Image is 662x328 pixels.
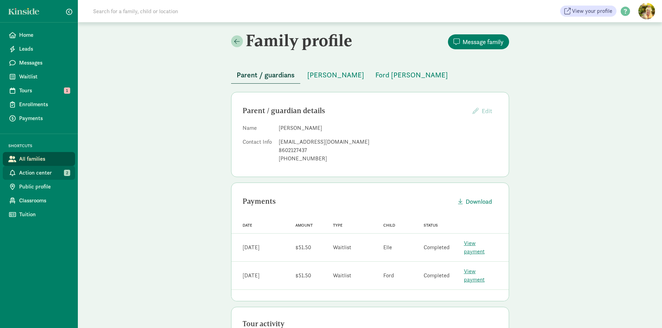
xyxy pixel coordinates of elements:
span: Parent / guardians [237,69,295,81]
a: Parent / guardians [231,71,300,79]
span: Type [333,223,343,228]
div: $51.50 [295,271,311,280]
span: 1 [64,87,70,94]
a: Payments [3,111,75,125]
div: [EMAIL_ADDRESS][DOMAIN_NAME] [279,138,498,146]
a: Classrooms [3,194,75,208]
a: Waitlist [3,70,75,84]
div: [PHONE_NUMBER] [279,154,498,163]
a: All families [3,152,75,166]
span: View your profile [572,7,612,15]
button: [PERSON_NAME] [302,67,370,83]
span: Leads [19,45,70,53]
div: Payments [243,196,452,207]
a: Tuition [3,208,75,221]
div: Completed [424,271,450,280]
span: Tours [19,86,70,95]
span: Classrooms [19,196,70,205]
iframe: Chat Widget [627,295,662,328]
span: Home [19,31,70,39]
a: Action center 2 [3,166,75,180]
button: Ford [PERSON_NAME] [370,67,453,83]
span: Date [243,223,252,228]
a: Tours 1 [3,84,75,98]
span: Child [383,223,395,228]
a: View payment [464,268,485,283]
a: Enrollments [3,98,75,111]
a: View your profile [560,6,616,17]
dt: Name [243,124,273,135]
a: [PERSON_NAME] [302,71,370,79]
div: Elle [383,243,392,252]
span: [PERSON_NAME] [307,69,364,81]
span: Edit [482,107,492,115]
div: $51.50 [295,243,311,252]
span: Status [424,223,438,228]
span: All families [19,155,70,163]
div: Completed [424,243,450,252]
span: Payments [19,114,70,123]
a: Home [3,28,75,42]
span: Waitlist [19,73,70,81]
span: 2 [64,170,70,176]
div: Waitlist [333,271,351,280]
a: Ford [PERSON_NAME] [370,71,453,79]
div: [DATE] [243,243,260,252]
span: Download [466,197,492,206]
div: 8602127437 [279,146,498,154]
div: Parent / guardian details [243,105,467,116]
span: Enrollments [19,100,70,109]
span: Action center [19,169,70,177]
a: Leads [3,42,75,56]
span: Public profile [19,183,70,191]
span: Amount [295,223,313,228]
dt: Contact Info [243,138,273,166]
button: Download [452,194,498,209]
div: Waitlist [333,243,351,252]
input: Search for a family, child or location [89,4,284,18]
span: Tuition [19,210,70,219]
a: View payment [464,239,485,255]
button: Message family [448,34,509,49]
span: Message family [463,37,504,47]
h2: Family profile [231,31,369,50]
dd: [PERSON_NAME] [279,124,498,132]
span: Messages [19,59,70,67]
a: Messages [3,56,75,70]
div: [DATE] [243,271,260,280]
button: Edit [467,103,498,118]
div: Ford [383,271,394,280]
span: Ford [PERSON_NAME] [375,69,448,81]
a: Public profile [3,180,75,194]
button: Parent / guardians [231,67,300,84]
